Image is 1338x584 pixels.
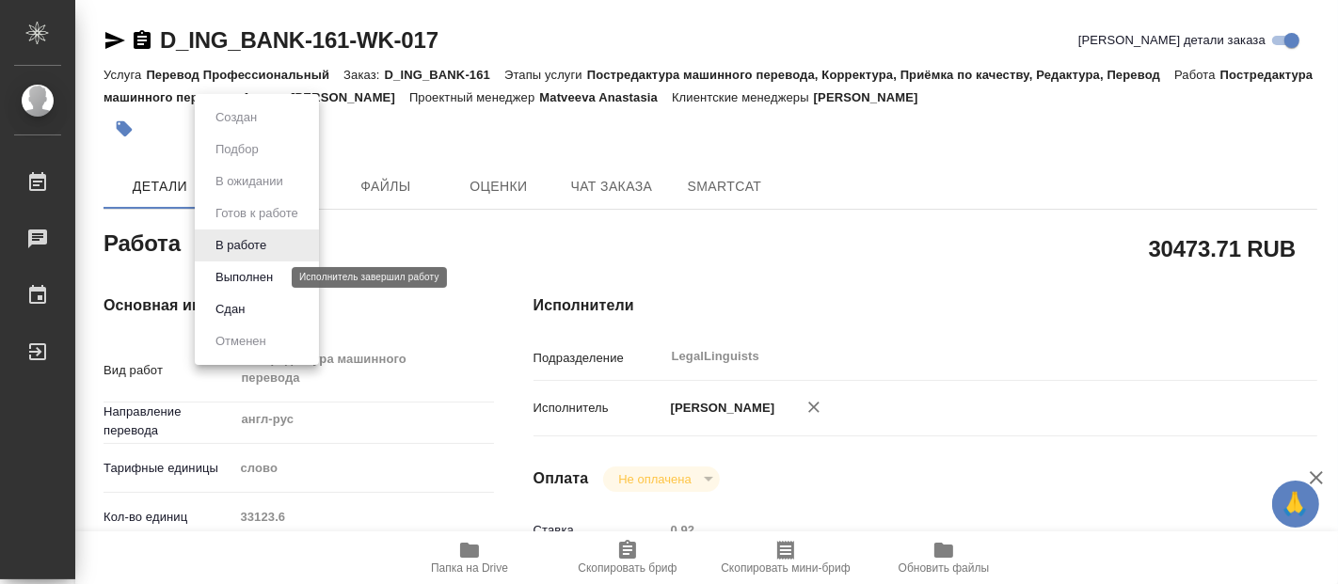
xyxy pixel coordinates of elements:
[210,235,272,256] button: В работе
[210,267,279,288] button: Выполнен
[210,171,289,192] button: В ожидании
[210,331,272,352] button: Отменен
[210,203,304,224] button: Готов к работе
[210,299,250,320] button: Сдан
[210,139,264,160] button: Подбор
[210,107,263,128] button: Создан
